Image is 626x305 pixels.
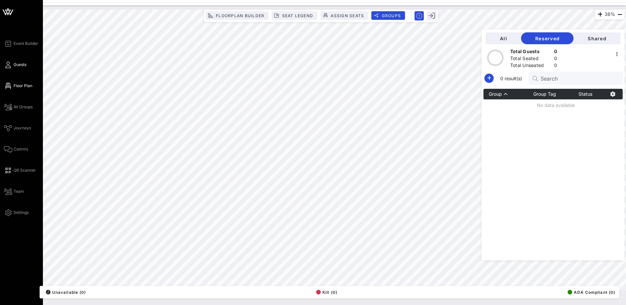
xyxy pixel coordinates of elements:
span: Comms [14,146,28,152]
span: Event Builder [14,41,38,47]
a: Journeys [4,124,31,132]
button: All [486,32,521,44]
th: Status [568,89,603,99]
button: Shared [574,32,620,44]
div: 0 [554,55,557,63]
div: Total Guests [510,48,551,56]
span: Seat Legend [281,13,313,18]
span: ADA Compliant (0) [568,290,615,295]
span: Shared [579,36,615,41]
span: Unavailable (0) [46,290,86,295]
button: Groups [371,11,405,20]
button: Assign Seats [320,11,368,20]
span: Groups [381,13,401,18]
a: Guests [4,61,26,69]
span: Guests [14,62,26,68]
a: QR Scanner [4,166,36,174]
span: Kill (0) [316,290,337,295]
th: Group: Sorted ascending. Activate to sort descending. [483,89,533,99]
div: Total Seated [510,55,551,63]
span: All [491,36,516,41]
a: Comms [4,145,28,153]
a: Event Builder [4,40,38,48]
a: Settings [4,209,29,217]
div: 38% [595,10,625,19]
span: 0 result(s) [498,75,525,82]
button: ADA Compliant (0) [566,288,615,297]
div: 0 [554,48,557,56]
span: QR Scanner [14,167,36,173]
button: Seat Legend [272,11,317,20]
a: All Groups [4,103,33,111]
span: Floor Plan [14,83,32,89]
button: /Unavailable (0) [44,288,86,297]
span: Floorplan Builder [215,13,264,18]
button: Floorplan Builder [206,11,268,20]
div: Total Unseated [510,62,551,70]
button: Kill (0) [314,288,337,297]
span: Journeys [14,125,31,131]
span: Settings [14,210,29,216]
span: All Groups [14,104,33,110]
span: Reserved [526,36,568,41]
span: Group [489,91,502,97]
th: Group Tag [533,89,568,99]
td: No data available [483,99,623,111]
div: / [46,290,50,294]
button: Reserved [521,32,574,44]
span: Assign Seats [330,13,364,18]
span: Group Tag [533,91,556,97]
span: Team [14,188,24,194]
a: Team [4,187,24,195]
div: 0 [554,62,557,70]
a: Floor Plan [4,82,32,90]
